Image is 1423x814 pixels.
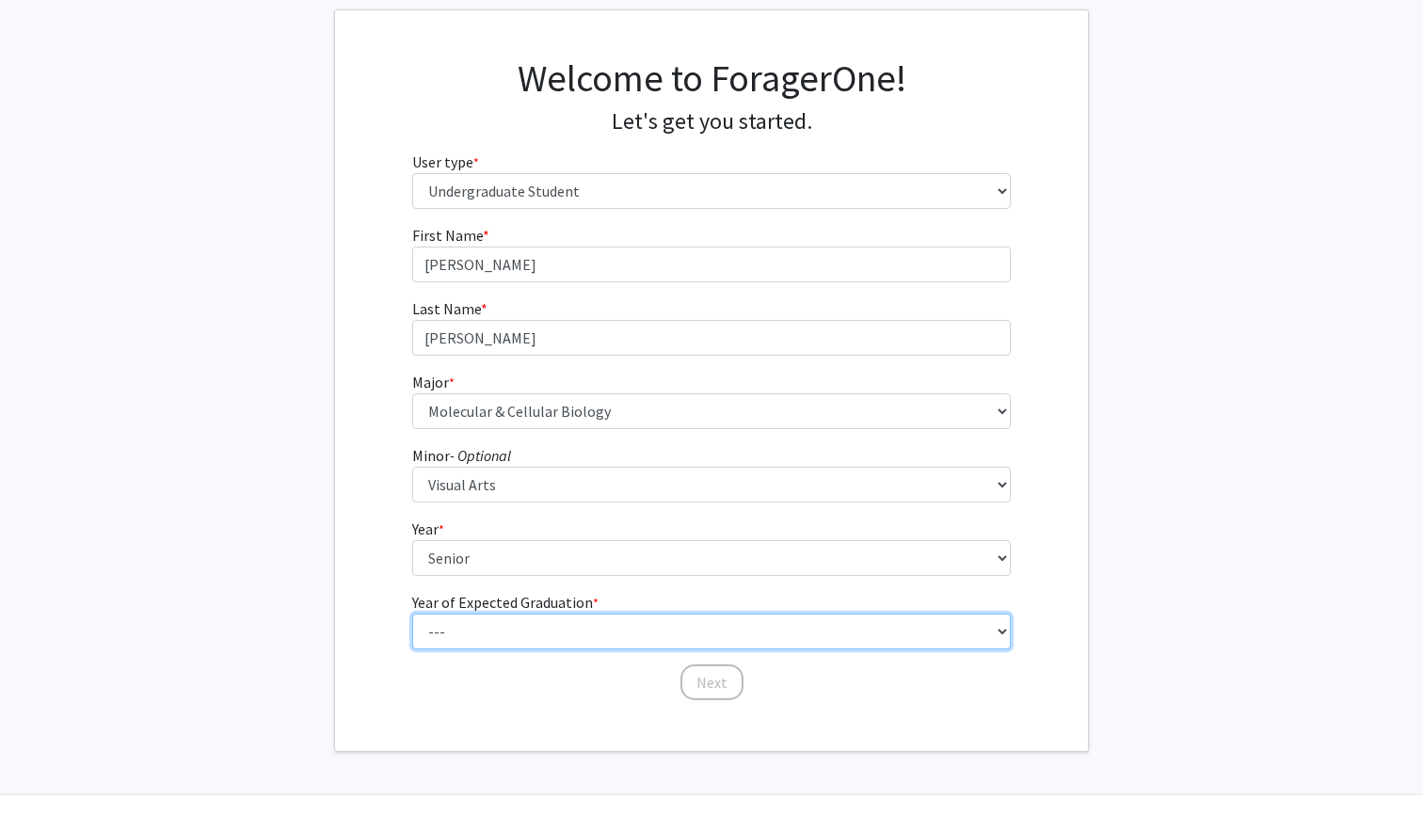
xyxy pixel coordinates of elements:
[680,664,743,700] button: Next
[412,226,483,245] span: First Name
[412,444,511,467] label: Minor
[412,108,1012,136] h4: Let's get you started.
[14,729,80,800] iframe: Chat
[412,371,455,393] label: Major
[412,299,481,318] span: Last Name
[412,56,1012,101] h1: Welcome to ForagerOne!
[450,446,511,465] i: - Optional
[412,151,479,173] label: User type
[412,518,444,540] label: Year
[412,591,599,614] label: Year of Expected Graduation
